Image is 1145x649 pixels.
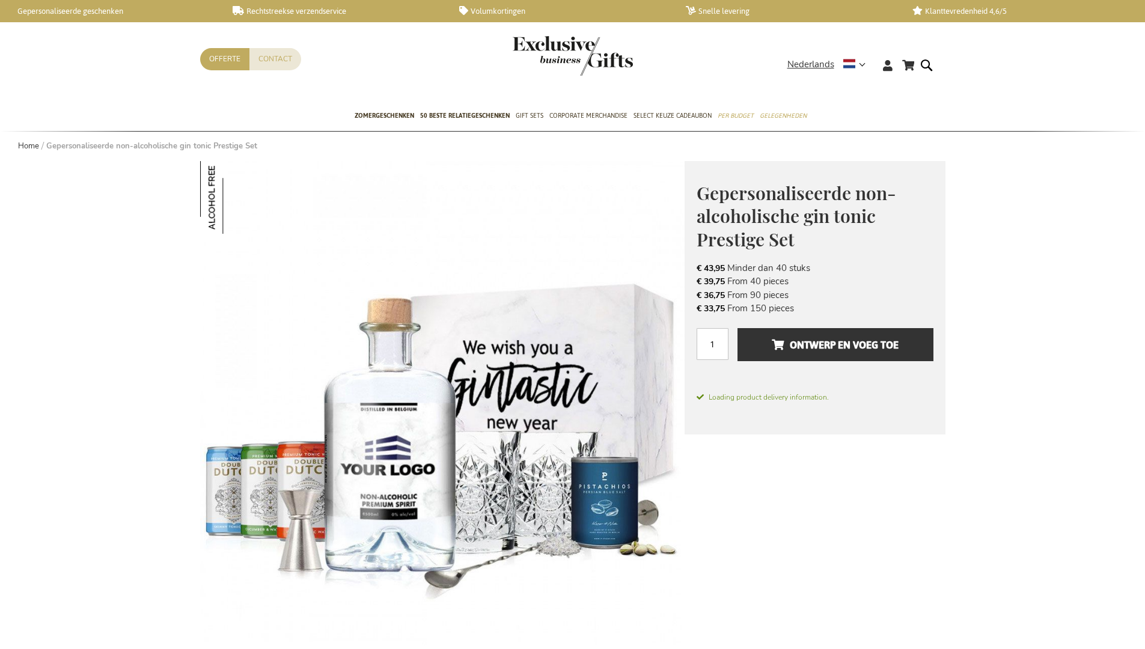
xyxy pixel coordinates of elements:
img: Gepersonaliseerde non-alcoholische gin tonic Prestige Set [200,161,273,234]
li: Minder dan 40 stuks [697,261,933,275]
span: Gepersonaliseerde non-alcoholische gin tonic Prestige Set [697,181,896,251]
img: Exclusive Business gifts logo [513,36,633,76]
span: Gift Sets [516,109,543,122]
span: 50 beste relatiegeschenken [420,109,510,122]
span: € 43,95 [697,263,725,274]
li: From 150 pieces [697,302,933,315]
strong: Gepersonaliseerde non-alcoholische gin tonic Prestige Set [46,141,257,151]
span: Ontwerp en voeg toe [772,335,899,355]
span: Loading product delivery information. [697,392,933,403]
a: Snelle levering [686,6,893,16]
span: Corporate Merchandise [549,109,627,122]
a: Rechtstreekse verzendservice [233,6,440,16]
span: Gelegenheden [760,109,807,122]
img: Gepersonaliseerde non-alcoholische gin tonic Prestige Set [200,161,685,645]
a: Offerte [200,48,249,70]
a: Contact [249,48,301,70]
a: store logo [513,36,573,76]
li: From 40 pieces [697,275,933,288]
div: Nederlands [787,58,873,72]
span: € 33,75 [697,303,725,314]
input: Aantal [697,328,728,360]
span: Nederlands [787,58,834,72]
button: Ontwerp en voeg toe [737,328,933,361]
a: Volumkortingen [459,6,667,16]
li: From 90 pieces [697,288,933,302]
a: Klanttevredenheid 4,6/5 [912,6,1120,16]
span: € 39,75 [697,276,725,287]
span: € 36,75 [697,290,725,301]
span: Per Budget [718,109,754,122]
span: Zomergeschenken [355,109,414,122]
a: Home [18,141,39,151]
a: Gepersonaliseerde geschenken [6,6,213,16]
span: Select Keuze Cadeaubon [634,109,712,122]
